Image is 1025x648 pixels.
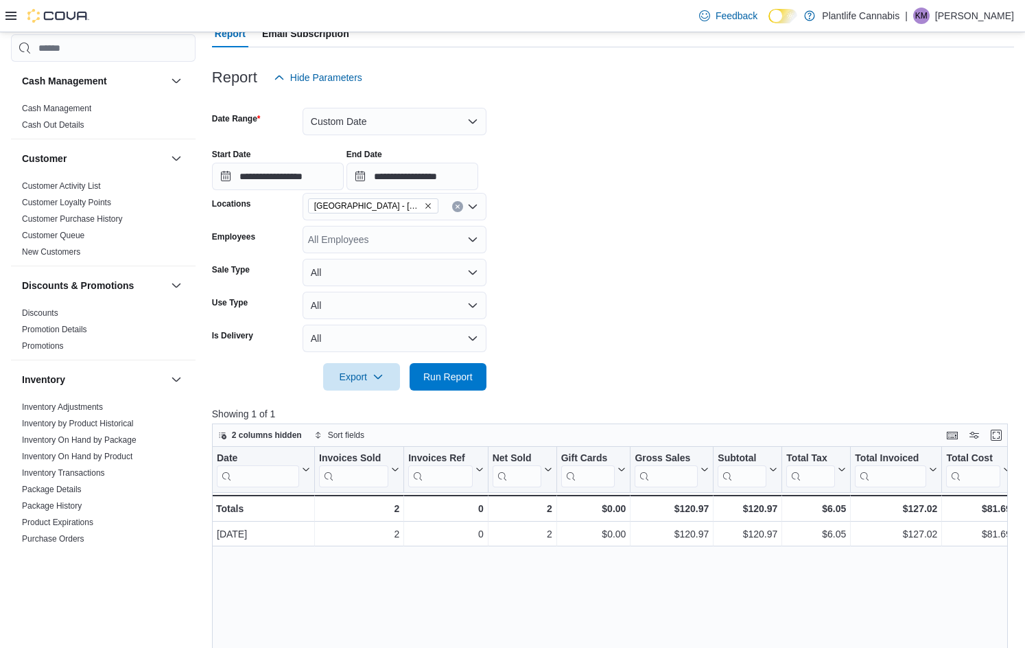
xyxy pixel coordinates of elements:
[718,500,777,517] div: $120.97
[855,452,937,487] button: Total Invoiced
[913,8,930,24] div: Kati Michalec
[22,247,80,257] a: New Customers
[309,427,370,443] button: Sort fields
[22,517,93,528] span: Product Expirations
[168,277,185,294] button: Discounts & Promotions
[212,231,255,242] label: Employees
[635,526,709,542] div: $120.97
[22,534,84,544] a: Purchase Orders
[212,149,251,160] label: Start Date
[22,518,93,527] a: Product Expirations
[786,452,835,487] div: Total Tax
[22,485,82,494] a: Package Details
[22,231,84,240] a: Customer Queue
[944,427,961,443] button: Keyboard shortcuts
[22,402,103,413] span: Inventory Adjustments
[217,526,310,542] div: [DATE]
[319,452,388,465] div: Invoices Sold
[855,452,926,487] div: Total Invoiced
[946,452,1000,465] div: Total Cost
[22,152,165,165] button: Customer
[22,452,132,461] a: Inventory On Hand by Product
[11,100,196,139] div: Cash Management
[946,452,1011,487] button: Total Cost
[635,452,698,487] div: Gross Sales
[212,69,257,86] h3: Report
[22,308,58,319] span: Discounts
[212,163,344,190] input: Press the down key to open a popover containing a calendar.
[216,500,310,517] div: Totals
[308,198,438,213] span: Edmonton - South Common
[22,435,137,445] span: Inventory On Hand by Package
[22,74,107,88] h3: Cash Management
[22,451,132,462] span: Inventory On Hand by Product
[212,407,1016,421] p: Showing 1 of 1
[303,108,486,135] button: Custom Date
[718,452,766,465] div: Subtotal
[22,501,82,511] a: Package History
[935,8,1014,24] p: [PERSON_NAME]
[303,292,486,319] button: All
[492,452,541,487] div: Net Sold
[168,73,185,89] button: Cash Management
[11,399,196,586] div: Inventory
[915,8,928,24] span: KM
[27,9,89,23] img: Cova
[946,452,1000,487] div: Total Cost
[22,279,134,292] h3: Discounts & Promotions
[22,198,111,207] a: Customer Loyalty Points
[635,452,709,487] button: Gross Sales
[966,427,982,443] button: Display options
[786,452,835,465] div: Total Tax
[22,340,64,351] span: Promotions
[467,201,478,212] button: Open list of options
[988,427,1004,443] button: Enter fullscreen
[303,259,486,286] button: All
[694,2,763,30] a: Feedback
[22,74,165,88] button: Cash Management
[822,8,899,24] p: Plantlife Cannabis
[346,163,478,190] input: Press the down key to open a popover containing a calendar.
[22,103,91,114] span: Cash Management
[212,330,253,341] label: Is Delivery
[213,427,307,443] button: 2 columns hidden
[492,452,541,465] div: Net Sold
[22,197,111,208] span: Customer Loyalty Points
[22,279,165,292] button: Discounts & Promotions
[22,418,134,429] span: Inventory by Product Historical
[716,9,757,23] span: Feedback
[328,430,364,441] span: Sort fields
[423,370,473,384] span: Run Report
[22,104,91,113] a: Cash Management
[635,452,698,465] div: Gross Sales
[232,430,302,441] span: 2 columns hidden
[635,500,709,517] div: $120.97
[314,199,421,213] span: [GEOGRAPHIC_DATA] - [GEOGRAPHIC_DATA]
[22,213,123,224] span: Customer Purchase History
[323,363,400,391] button: Export
[22,214,123,224] a: Customer Purchase History
[22,152,67,165] h3: Customer
[718,452,766,487] div: Subtotal
[467,234,478,245] button: Open list of options
[768,9,797,23] input: Dark Mode
[22,373,65,386] h3: Inventory
[493,526,552,542] div: 2
[786,452,846,487] button: Total Tax
[168,371,185,388] button: Inventory
[22,467,105,478] span: Inventory Transactions
[786,526,846,542] div: $6.05
[319,526,399,542] div: 2
[303,325,486,352] button: All
[561,452,615,465] div: Gift Cards
[946,500,1011,517] div: $81.69
[786,500,846,517] div: $6.05
[22,325,87,334] a: Promotion Details
[217,452,299,487] div: Date
[855,526,937,542] div: $127.02
[346,149,382,160] label: End Date
[22,181,101,191] a: Customer Activity List
[22,246,80,257] span: New Customers
[905,8,908,24] p: |
[855,500,937,517] div: $127.02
